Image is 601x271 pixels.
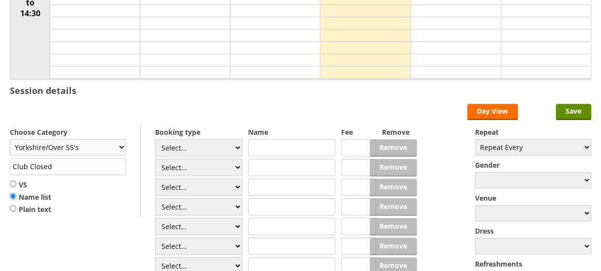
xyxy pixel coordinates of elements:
[382,127,417,137] label: Remove
[155,127,242,137] label: Booking type
[10,205,16,212] input: Plain text
[10,180,51,190] label: VS
[248,127,335,137] label: Name
[10,85,76,96] h3: Session details
[475,259,591,269] label: Refreshments
[10,158,126,175] input: Title/Description
[10,127,126,137] label: Choose Category
[341,127,376,137] label: Fee
[467,104,518,120] a: Day View
[475,160,591,170] label: Gender
[475,127,591,137] label: Repeat
[10,205,51,214] label: Plain text
[10,192,51,202] label: Name list
[475,226,591,236] label: Dress
[556,104,591,120] input: Save
[475,193,591,203] label: Venue
[10,192,16,200] input: Name list
[10,180,16,187] input: VS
